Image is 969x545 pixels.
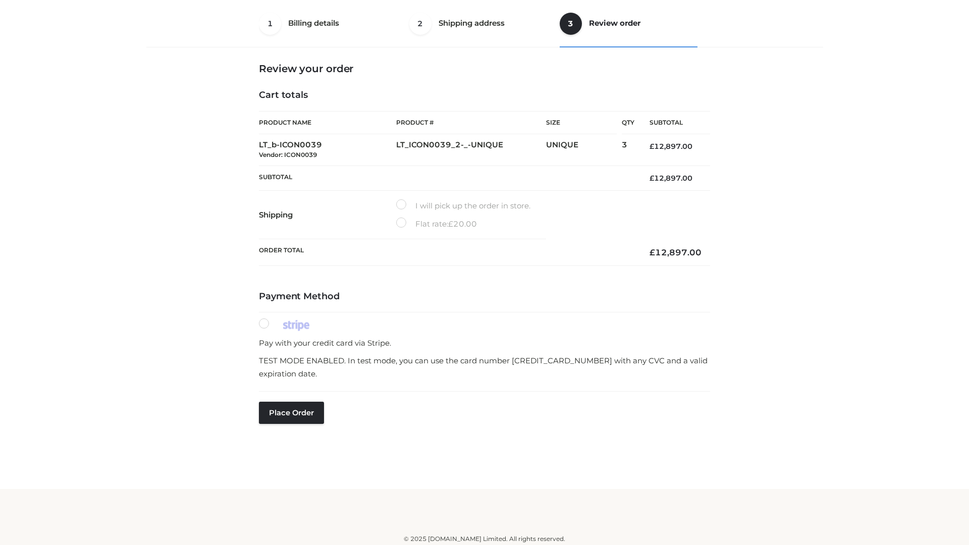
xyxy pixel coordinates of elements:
[650,174,654,183] span: £
[650,142,654,151] span: £
[650,142,692,151] bdi: 12,897.00
[622,111,634,134] th: Qty
[259,191,396,239] th: Shipping
[622,134,634,166] td: 3
[150,534,819,544] div: © 2025 [DOMAIN_NAME] Limited. All rights reserved.
[448,219,453,229] span: £
[634,112,710,134] th: Subtotal
[259,354,710,380] p: TEST MODE ENABLED. In test mode, you can use the card number [CREDIT_CARD_NUMBER] with any CVC an...
[396,111,546,134] th: Product #
[259,402,324,424] button: Place order
[546,112,617,134] th: Size
[259,63,710,75] h3: Review your order
[396,199,530,212] label: I will pick up the order in store.
[259,111,396,134] th: Product Name
[546,134,622,166] td: UNIQUE
[259,90,710,101] h4: Cart totals
[650,174,692,183] bdi: 12,897.00
[259,151,317,158] small: Vendor: ICON0039
[259,239,634,266] th: Order Total
[448,219,477,229] bdi: 20.00
[650,247,702,257] bdi: 12,897.00
[650,247,655,257] span: £
[259,166,634,190] th: Subtotal
[259,291,710,302] h4: Payment Method
[396,217,477,231] label: Flat rate:
[259,337,710,350] p: Pay with your credit card via Stripe.
[259,134,396,166] td: LT_b-ICON0039
[396,134,546,166] td: LT_ICON0039_2-_-UNIQUE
